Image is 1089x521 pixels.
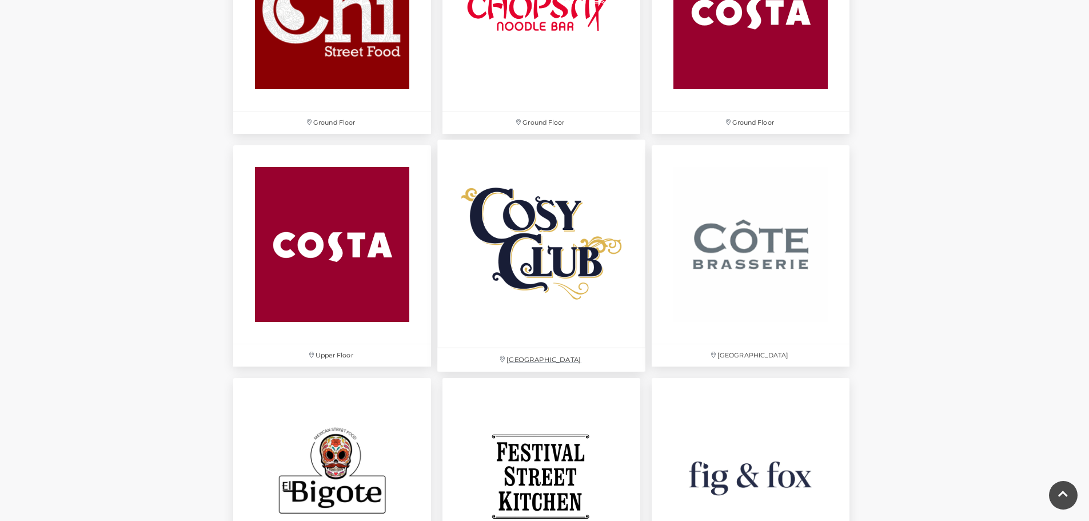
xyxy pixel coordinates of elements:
a: Upper Floor [228,140,437,372]
p: Ground Floor [233,112,431,134]
a: [GEOGRAPHIC_DATA] [432,134,652,378]
p: [GEOGRAPHIC_DATA] [652,344,849,367]
p: Upper Floor [233,344,431,367]
p: Ground Floor [652,112,849,134]
p: [GEOGRAPHIC_DATA] [437,348,645,372]
a: [GEOGRAPHIC_DATA] [646,140,855,372]
p: Ground Floor [442,112,640,134]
